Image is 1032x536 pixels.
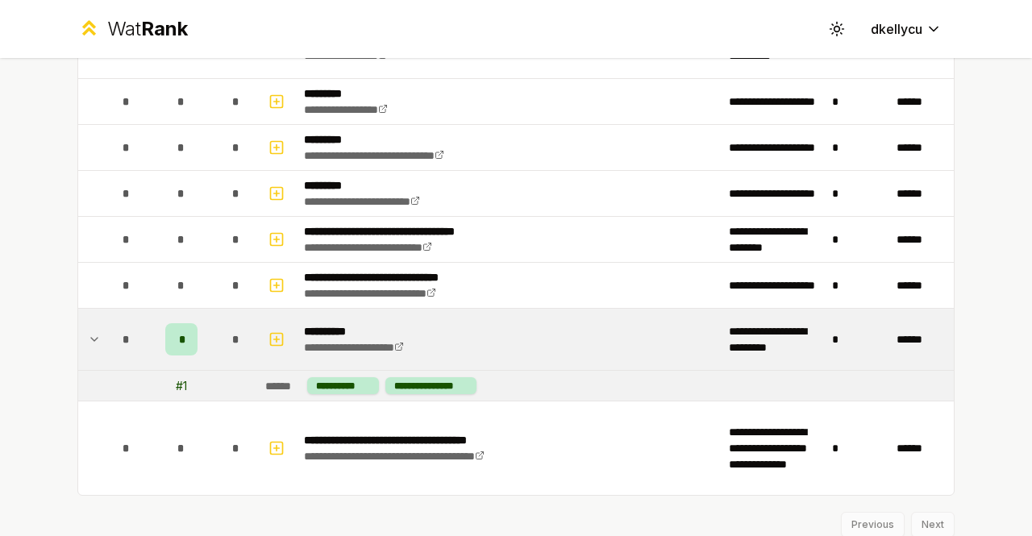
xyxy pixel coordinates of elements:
[871,19,922,39] span: dkellycu
[107,16,188,42] div: Wat
[77,16,188,42] a: WatRank
[858,15,955,44] button: dkellycu
[141,17,188,40] span: Rank
[176,378,187,394] div: # 1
